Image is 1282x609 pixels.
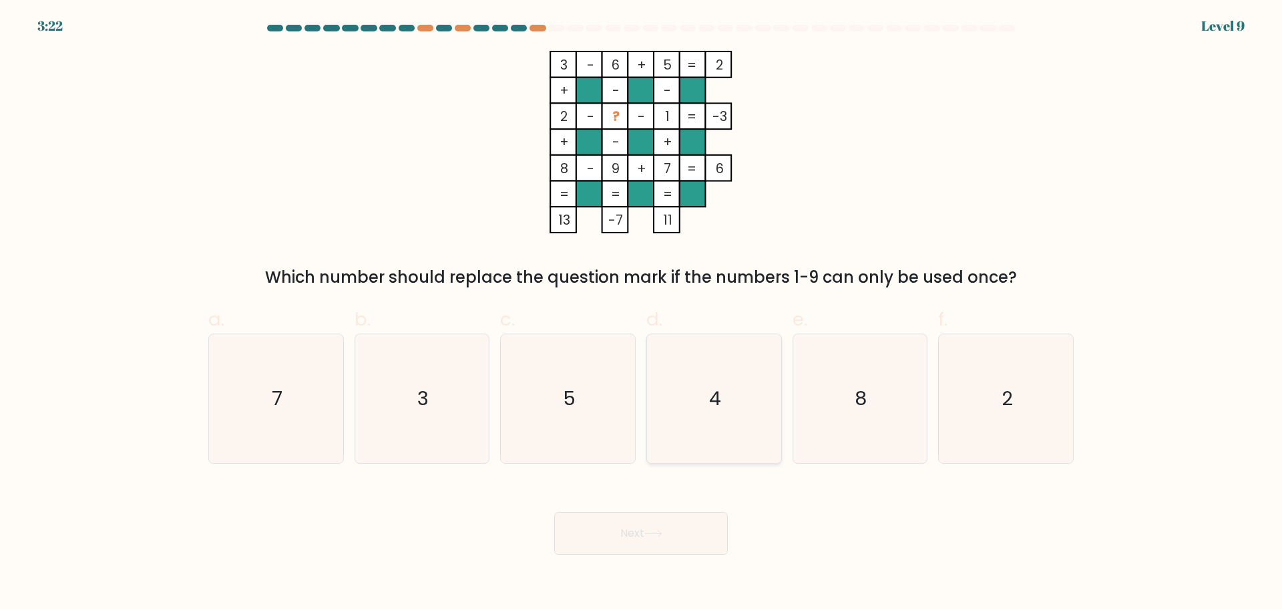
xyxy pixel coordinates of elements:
[793,306,807,332] span: e.
[1002,385,1013,412] text: 2
[716,56,724,75] tspan: 2
[637,159,646,178] tspan: +
[208,306,224,332] span: a.
[554,512,728,555] button: Next
[563,385,576,412] text: 5
[587,107,594,126] tspan: -
[37,16,63,36] div: 3:22
[687,56,696,75] tspan: =
[663,56,672,75] tspan: 5
[216,265,1066,289] div: Which number should replace the question mark if the numbers 1-9 can only be used once?
[560,56,568,75] tspan: 3
[663,211,672,229] tspan: 11
[712,107,727,126] tspan: -3
[611,185,620,204] tspan: =
[560,159,568,178] tspan: 8
[560,185,569,204] tspan: =
[608,211,623,229] tspan: -7
[687,107,696,126] tspan: =
[938,306,947,332] span: f.
[558,211,570,229] tspan: 13
[638,107,646,126] tspan: -
[560,133,569,152] tspan: +
[709,385,721,412] text: 4
[612,81,620,100] tspan: -
[612,133,620,152] tspan: -
[637,56,646,75] tspan: +
[1201,16,1245,36] div: Level 9
[612,107,620,126] tspan: ?
[716,159,724,178] tspan: 6
[663,185,672,204] tspan: =
[612,56,620,75] tspan: 6
[687,159,696,178] tspan: =
[560,81,569,100] tspan: +
[500,306,515,332] span: c.
[560,107,568,126] tspan: 2
[663,133,672,152] tspan: +
[612,159,620,178] tspan: 9
[587,159,594,178] tspan: -
[587,56,594,75] tspan: -
[417,385,429,412] text: 3
[665,107,670,126] tspan: 1
[664,81,671,100] tspan: -
[646,306,662,332] span: d.
[272,385,282,412] text: 7
[664,159,671,178] tspan: 7
[855,385,867,412] text: 8
[355,306,371,332] span: b.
